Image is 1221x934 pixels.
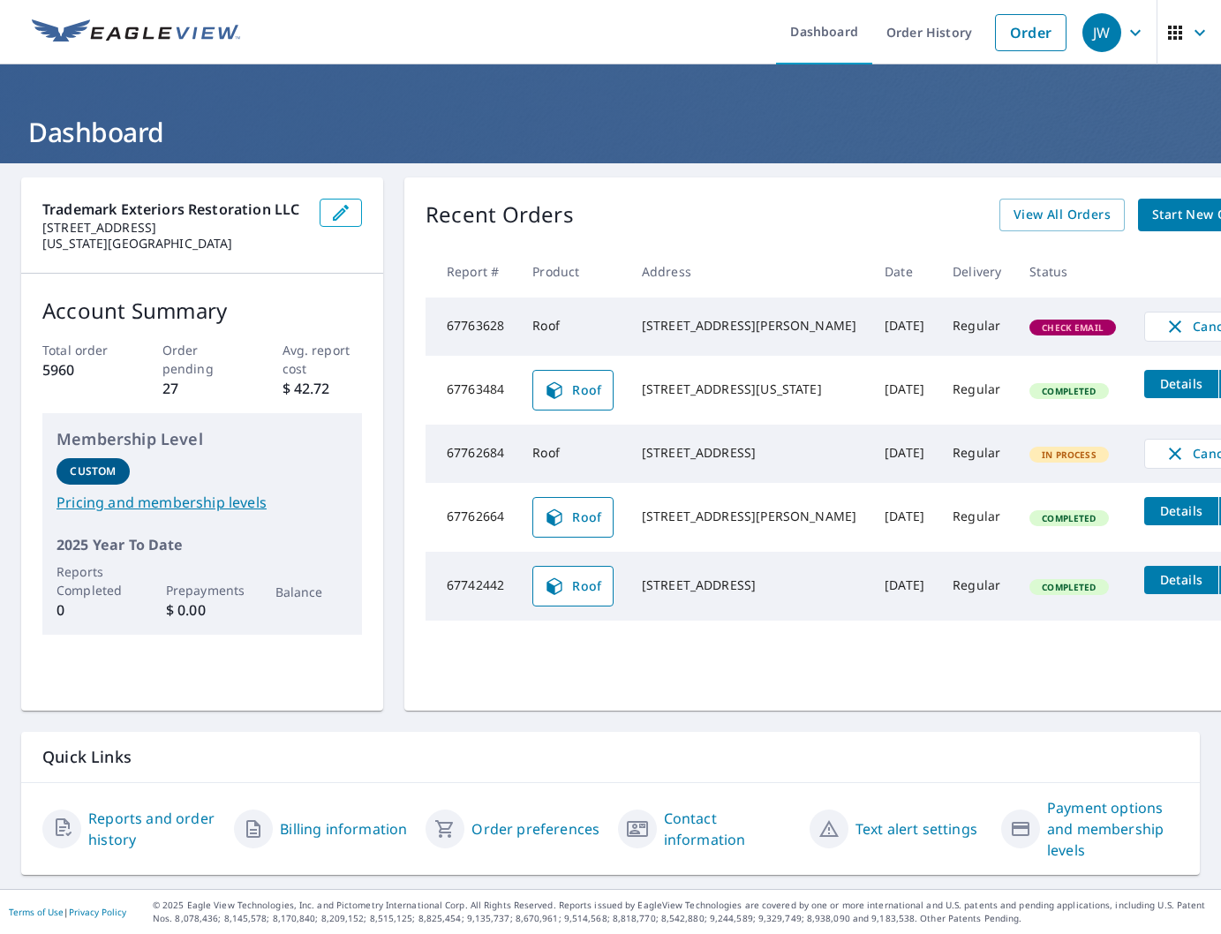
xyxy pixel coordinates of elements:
[642,444,856,462] div: [STREET_ADDRESS]
[1144,566,1218,594] button: detailsBtn-67742442
[42,359,123,380] p: 5960
[280,818,407,840] a: Billing information
[871,552,938,621] td: [DATE]
[938,425,1015,483] td: Regular
[642,317,856,335] div: [STREET_ADDRESS][PERSON_NAME]
[162,341,243,378] p: Order pending
[283,341,363,378] p: Avg. report cost
[57,599,130,621] p: 0
[426,199,574,231] p: Recent Orders
[9,906,64,918] a: Terms of Use
[57,562,130,599] p: Reports Completed
[871,245,938,298] th: Date
[283,378,363,399] p: $ 42.72
[57,534,348,555] p: 2025 Year To Date
[995,14,1066,51] a: Order
[162,378,243,399] p: 27
[1155,375,1208,392] span: Details
[518,245,628,298] th: Product
[42,341,123,359] p: Total order
[1082,13,1121,52] div: JW
[153,899,1212,925] p: © 2025 Eagle View Technologies, Inc. and Pictometry International Corp. All Rights Reserved. Repo...
[1031,385,1106,397] span: Completed
[532,497,614,538] a: Roof
[70,463,116,479] p: Custom
[32,19,240,46] img: EV Logo
[426,425,518,483] td: 67762684
[1155,502,1208,519] span: Details
[871,298,938,356] td: [DATE]
[544,380,602,401] span: Roof
[938,298,1015,356] td: Regular
[938,356,1015,425] td: Regular
[871,483,938,552] td: [DATE]
[1015,245,1130,298] th: Status
[1155,571,1208,588] span: Details
[426,245,518,298] th: Report #
[1031,512,1106,524] span: Completed
[42,220,305,236] p: [STREET_ADDRESS]
[642,508,856,525] div: [STREET_ADDRESS][PERSON_NAME]
[532,566,614,606] a: Roof
[999,199,1125,231] a: View All Orders
[518,425,628,483] td: Roof
[57,492,348,513] a: Pricing and membership levels
[1031,581,1106,593] span: Completed
[938,245,1015,298] th: Delivery
[275,583,349,601] p: Balance
[42,236,305,252] p: [US_STATE][GEOGRAPHIC_DATA]
[1031,321,1114,334] span: Check Email
[938,483,1015,552] td: Regular
[69,906,126,918] a: Privacy Policy
[664,808,795,850] a: Contact information
[42,199,305,220] p: Trademark Exteriors Restoration LLC
[628,245,871,298] th: Address
[471,818,599,840] a: Order preferences
[642,380,856,398] div: [STREET_ADDRESS][US_STATE]
[642,576,856,594] div: [STREET_ADDRESS]
[518,298,628,356] td: Roof
[426,483,518,552] td: 67762664
[938,552,1015,621] td: Regular
[166,581,239,599] p: Prepayments
[1144,370,1218,398] button: detailsBtn-67763484
[57,427,348,451] p: Membership Level
[9,907,126,917] p: |
[871,356,938,425] td: [DATE]
[532,370,614,411] a: Roof
[544,576,602,597] span: Roof
[855,818,977,840] a: Text alert settings
[1014,204,1111,226] span: View All Orders
[42,746,1179,768] p: Quick Links
[871,425,938,483] td: [DATE]
[42,295,362,327] p: Account Summary
[21,114,1200,150] h1: Dashboard
[544,507,602,528] span: Roof
[426,356,518,425] td: 67763484
[426,298,518,356] td: 67763628
[1047,797,1179,861] a: Payment options and membership levels
[1144,497,1218,525] button: detailsBtn-67762664
[426,552,518,621] td: 67742442
[88,808,220,850] a: Reports and order history
[166,599,239,621] p: $ 0.00
[1031,448,1107,461] span: In Process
